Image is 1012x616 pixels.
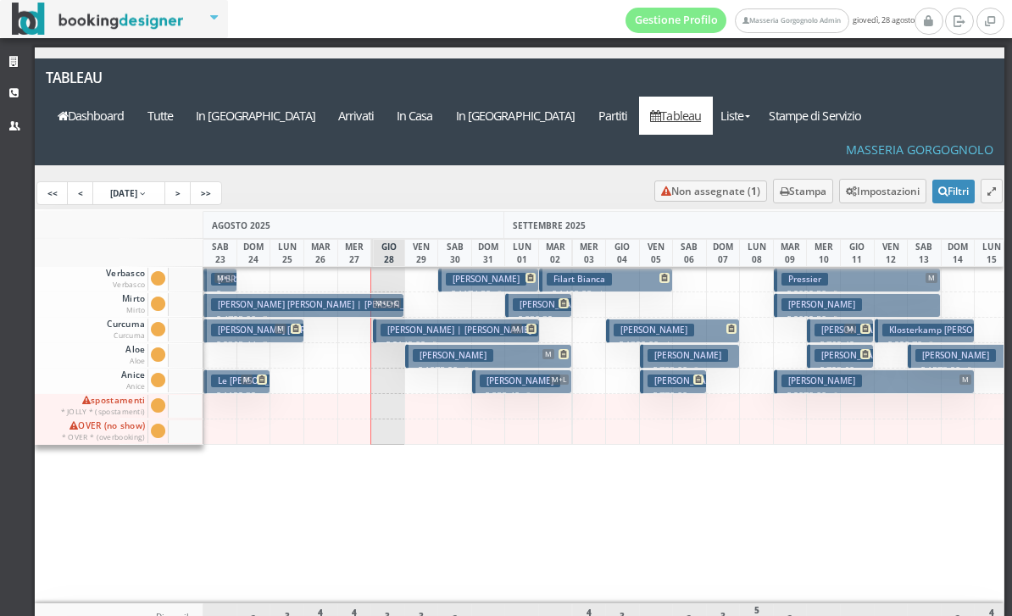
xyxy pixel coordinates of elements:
small: 4 notti [592,289,620,300]
p: € 2149.02 [381,338,535,352]
div: VEN 29 [404,239,439,267]
p: € 1500.00 [211,287,231,341]
small: 5 notti [826,314,855,325]
span: M+L [214,273,234,283]
div: LUN 25 [270,239,304,267]
button: Le [PERSON_NAME] M € 1192.32 3 notti [203,369,270,394]
span: M [959,375,971,385]
h3: [PERSON_NAME] | [PERSON_NAME] [381,324,538,336]
a: In [GEOGRAPHIC_DATA] [444,97,587,135]
button: [PERSON_NAME] | [PERSON_NAME] M € 2149.02 5 notti [373,319,540,343]
span: M+L [549,375,569,385]
small: * OVER * (overbooking) [62,432,146,441]
h3: [PERSON_NAME] [446,273,526,286]
p: € 2070.00 [781,389,970,402]
a: In Casa [385,97,444,135]
h3: [PERSON_NAME] [648,375,728,387]
div: SAB 30 [437,239,472,267]
p: € 1174.50 [446,287,533,301]
small: 3 notti [491,289,520,300]
div: LUN 01 [504,239,539,267]
p: € 920.70 [882,338,970,352]
span: M [844,324,856,334]
span: AGOSTO 2025 [212,219,270,231]
button: [PERSON_NAME] M+L € 858.40 3 notti [472,369,572,394]
a: Arrivati [327,97,386,135]
p: € 770.00 [648,389,702,415]
div: GIO 04 [605,239,640,267]
span: Curcuma [104,319,147,341]
h3: [PERSON_NAME] [781,375,862,387]
a: Non assegnate (1) [654,180,767,202]
h3: [PERSON_NAME] [815,324,895,336]
button: Filtri [932,180,975,203]
p: € 4725.00 [211,313,399,326]
small: Verbasco [113,280,145,289]
h3: Pressier [781,273,828,286]
small: 7 notti [256,340,285,351]
p: € 783.00 [648,363,735,377]
a: In [GEOGRAPHIC_DATA] [185,97,327,135]
button: [PERSON_NAME] [PERSON_NAME] | [PERSON_NAME] M € 2365.44 7 notti [203,319,303,343]
p: € 1468.88 [547,287,668,301]
a: Gestione Profilo [626,8,727,33]
small: 3 notti [520,391,548,402]
span: M [542,349,554,359]
div: MAR 09 [773,239,808,267]
a: >> [190,181,222,205]
span: OVER (no show) [59,420,148,443]
div: GIO 11 [840,239,875,267]
small: Mirto [126,305,146,314]
small: 5 notti [826,289,855,300]
p: € 1875.20 [413,363,567,377]
div: DOM 31 [471,239,506,267]
b: 1 [751,184,757,198]
span: Verbasco [103,268,147,291]
button: [PERSON_NAME] [PERSON_NAME] | [PERSON_NAME] M+L+C € 4725.00 7 notti [203,293,404,318]
a: Tableau [639,97,713,135]
span: M [275,324,286,334]
button: Pressier M € 2092.50 5 notti [774,268,941,292]
span: M [926,273,937,283]
a: Liste [713,97,758,135]
div: MAR 02 [538,239,573,267]
a: > [164,181,192,205]
h3: [PERSON_NAME] [413,349,493,362]
p: € 769.42 [815,338,869,364]
p: € 723.60 [815,363,869,390]
button: Stampa [773,179,833,203]
a: Tableau [35,58,210,97]
p: € 1320.00 [614,338,735,352]
a: < [67,181,94,205]
button: [PERSON_NAME] € 770.00 2 notti [640,369,707,394]
p: € 858.40 [480,389,567,402]
p: € 2092.50 [781,287,936,301]
p: € 2092.50 [781,313,936,326]
a: Masseria Gorgognolo Admin [735,8,848,33]
div: DOM 07 [706,239,741,267]
div: VEN 12 [874,239,909,267]
span: M [511,324,523,334]
a: Stampe di Servizio [758,97,873,135]
h3: [PERSON_NAME] [PERSON_NAME] | [PERSON_NAME] [211,324,438,336]
a: Tutte [136,97,185,135]
div: MER 10 [806,239,841,267]
div: MER 27 [337,239,372,267]
small: 7 notti [256,314,285,325]
button: [PERSON_NAME] M € 769.42 2 notti [807,319,874,343]
button: [PERSON_NAME] M+L € 1500.00 [203,268,236,292]
h3: [PERSON_NAME] [480,375,560,387]
span: Mirto [120,293,147,316]
small: 5 notti [960,365,989,376]
h3: Le [PERSON_NAME] [211,375,303,387]
h3: [PERSON_NAME] [614,324,694,336]
div: MER 03 [572,239,607,267]
h3: Filart Bianca [547,273,612,286]
button: [PERSON_NAME] € 2092.50 5 notti [774,293,941,318]
div: MAR 26 [303,239,338,267]
h3: [PERSON_NAME] [513,298,593,311]
h3: [PERSON_NAME] [781,298,862,311]
a: Dashboard [46,97,136,135]
img: BookingDesigner.com [12,3,184,36]
h3: [PERSON_NAME] [PERSON_NAME] | [PERSON_NAME] [211,298,438,311]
